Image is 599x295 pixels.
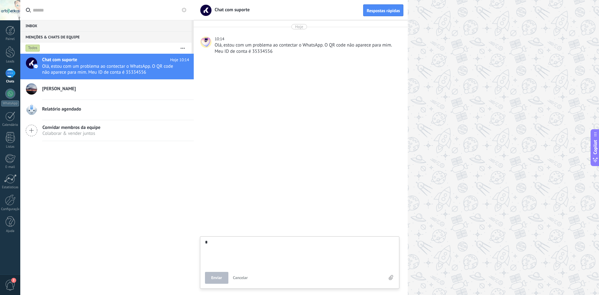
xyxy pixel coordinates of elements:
[1,207,19,211] div: Configurações
[200,37,212,48] span: Ortopédica Itaúna
[42,86,76,92] span: [PERSON_NAME]
[1,80,19,84] div: Chats
[1,145,19,149] div: Listas
[1,101,19,106] div: WhatsApp
[20,100,194,120] a: Relatório agendado
[205,272,228,284] button: Enviar
[215,36,225,42] div: 10:14
[11,278,16,283] span: 2
[42,106,81,112] span: Relatório agendado
[20,31,192,42] div: Menções & Chats de equipe
[42,63,177,75] span: Olá, estou com um problema ao contectar o WhatsApp. O QR code não aparece para mim. Meu ID de con...
[42,57,77,63] span: Chat com suporte
[1,60,19,64] div: Leads
[20,54,194,79] a: Chat com suporte Hoje 10:14 Olá, estou com um problema ao contectar o WhatsApp. O QR code não apa...
[295,24,303,29] div: Hoje
[20,80,194,100] a: [PERSON_NAME]
[1,37,19,41] div: Painel
[1,165,19,169] div: E-mail
[176,42,189,54] button: Mais
[1,229,19,233] div: Ajuda
[363,4,403,16] button: Respostas rápidas
[1,185,19,189] div: Estatísticas
[215,42,398,55] div: Olá, estou com um problema ao contectar o WhatsApp. O QR code não aparece para mim. Meu ID de con...
[592,140,598,154] span: Copilot
[170,57,189,63] span: Hoje 10:14
[211,7,250,13] span: Chat com suporte
[42,130,100,136] span: Colaborar & vender juntos
[1,123,19,127] div: Calendário
[26,44,40,52] div: Todos
[233,275,248,280] span: Cancelar
[20,20,192,31] div: Inbox
[42,125,100,130] span: Convidar membros da equipe
[211,276,222,280] span: Enviar
[231,272,251,284] button: Cancelar
[367,8,400,13] span: Respostas rápidas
